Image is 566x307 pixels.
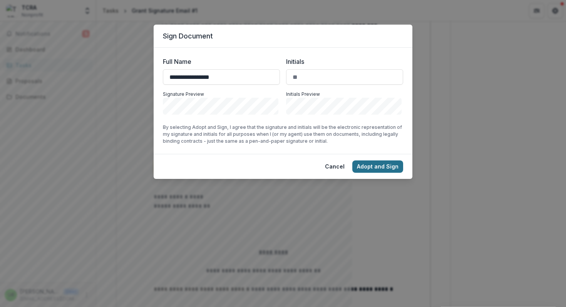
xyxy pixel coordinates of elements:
[154,25,412,48] header: Sign Document
[352,160,403,173] button: Adopt and Sign
[320,160,349,173] button: Cancel
[286,57,399,66] label: Initials
[163,91,280,98] p: Signature Preview
[286,91,403,98] p: Initials Preview
[163,57,275,66] label: Full Name
[163,124,403,145] p: By selecting Adopt and Sign, I agree that the signature and initials will be the electronic repre...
